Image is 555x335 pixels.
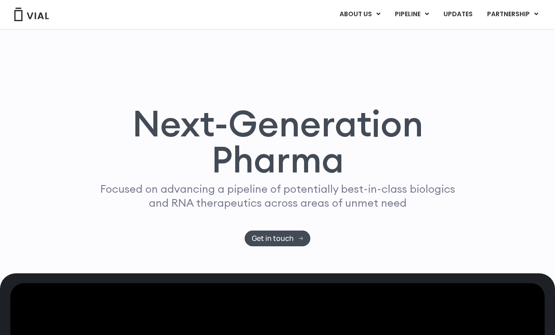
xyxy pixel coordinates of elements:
h1: Next-Generation Pharma [83,105,472,177]
a: PARTNERSHIPMenu Toggle [480,7,546,22]
a: UPDATES [436,7,479,22]
a: ABOUT USMenu Toggle [332,7,387,22]
img: Vial Logo [13,8,49,21]
p: Focused on advancing a pipeline of potentially best-in-class biologics and RNA therapeutics acros... [96,182,459,210]
a: PIPELINEMenu Toggle [388,7,436,22]
span: Get in touch [252,235,294,242]
a: Get in touch [245,231,311,246]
